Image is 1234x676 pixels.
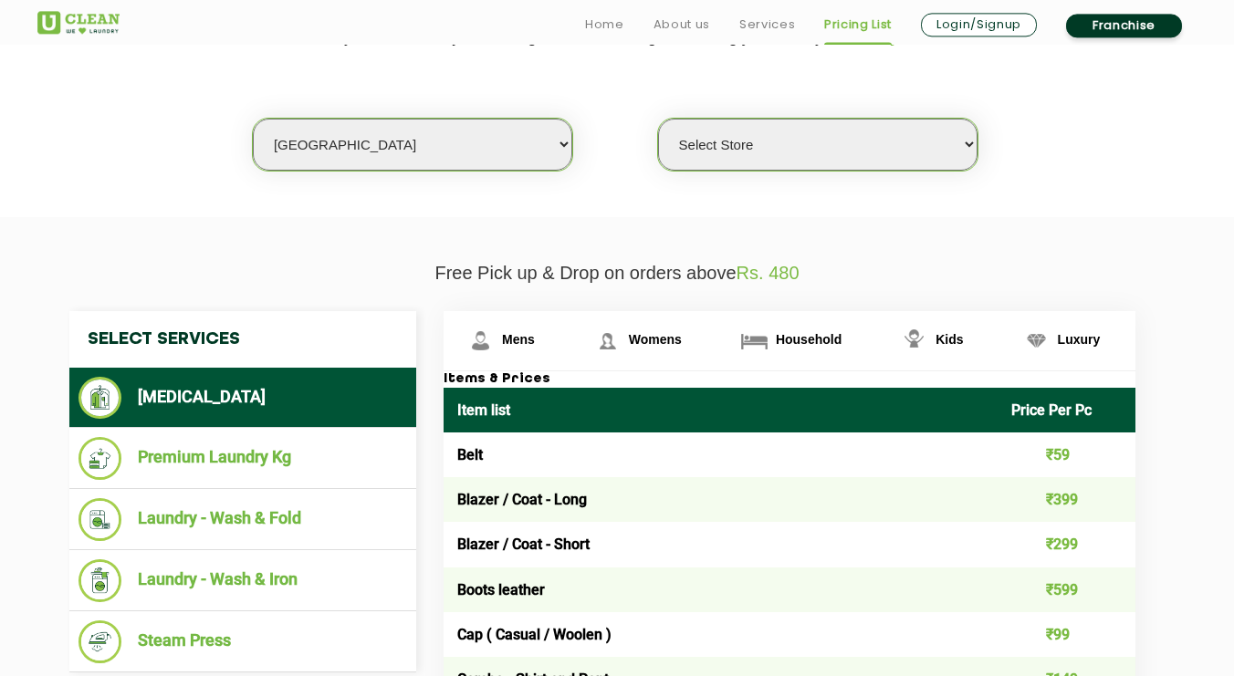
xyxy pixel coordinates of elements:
[444,389,998,433] th: Item list
[737,264,800,284] span: Rs. 480
[444,613,998,658] td: Cap ( Casual / Woolen )
[585,15,624,36] a: Home
[78,560,407,603] li: Laundry - Wash & Iron
[998,613,1136,658] td: ₹99
[444,478,998,523] td: Blazer / Coat - Long
[78,621,121,664] img: Steam Press
[78,378,407,420] li: [MEDICAL_DATA]
[78,438,121,481] img: Premium Laundry Kg
[444,568,998,613] td: Boots leather
[998,389,1136,433] th: Price Per Pc
[78,499,121,542] img: Laundry - Wash & Fold
[37,12,120,35] img: UClean Laundry and Dry Cleaning
[78,378,121,420] img: Dry Cleaning
[998,568,1136,613] td: ₹599
[739,15,795,36] a: Services
[1020,326,1052,358] img: Luxury
[824,15,892,36] a: Pricing List
[78,499,407,542] li: Laundry - Wash & Fold
[69,312,416,369] h4: Select Services
[738,326,770,358] img: Household
[444,372,1135,389] h3: Items & Prices
[1058,333,1101,348] span: Luxury
[78,621,407,664] li: Steam Press
[444,523,998,567] td: Blazer / Coat - Short
[776,333,842,348] span: Household
[936,333,963,348] span: Kids
[502,333,535,348] span: Mens
[998,478,1136,523] td: ₹399
[998,433,1136,478] td: ₹59
[78,560,121,603] img: Laundry - Wash & Iron
[629,333,682,348] span: Womens
[37,264,1197,285] p: Free Pick up & Drop on orders above
[921,14,1037,37] a: Login/Signup
[1066,15,1182,38] a: Franchise
[78,438,407,481] li: Premium Laundry Kg
[998,523,1136,567] td: ₹299
[654,15,710,36] a: About us
[444,433,998,478] td: Belt
[591,326,623,358] img: Womens
[898,326,930,358] img: Kids
[465,326,497,358] img: Mens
